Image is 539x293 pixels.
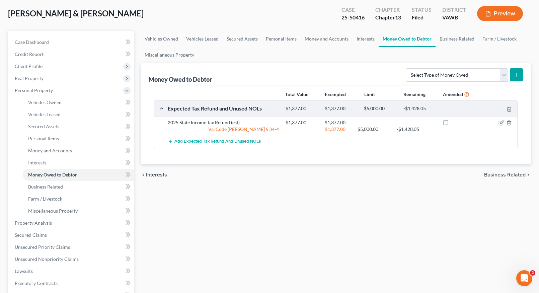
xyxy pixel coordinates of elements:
strong: Remaining [403,91,426,97]
div: Money Owed to Debtor [149,75,213,83]
span: Business Related [484,172,526,177]
div: Expected Tax Refund and Unused NOLs [164,105,282,112]
a: Personal Items [23,133,134,145]
iframe: Intercom live chat [516,270,532,286]
div: $5,000.00 [361,105,400,112]
a: Secured Assets [223,31,262,47]
div: Filed [412,14,432,21]
a: Money Owed to Debtor [379,31,436,47]
i: chevron_right [526,172,531,177]
a: Personal Items [262,31,301,47]
strong: Limit [364,91,375,97]
span: Personal Property [15,87,53,93]
a: Unsecured Nonpriority Claims [9,253,134,265]
a: Money Owed to Debtor [23,169,134,181]
button: chevron_left Interests [141,172,167,177]
span: Property Analysis [15,220,52,226]
span: Interests [28,160,46,165]
div: $1,377.00 [282,119,321,126]
button: Add Expected Tax Refund and Unused NOLs [168,135,261,148]
span: Secured Assets [28,124,59,129]
a: Secured Claims [9,229,134,241]
a: Interests [353,31,379,47]
div: Va. Code [PERSON_NAME] § 34-4 [164,126,282,133]
span: Vehicles Owned [28,99,62,105]
a: Money and Accounts [301,31,353,47]
a: Miscellaneous Property [141,47,198,63]
div: Chapter [375,14,401,21]
div: VAWB [442,14,466,21]
div: -$1,428.05 [400,105,439,112]
span: Unsecured Priority Claims [15,244,70,250]
a: Farm / Livestock [478,31,521,47]
a: Business Related [23,181,134,193]
div: $5,000.00 [354,126,393,133]
div: District [442,6,466,14]
button: Business Related chevron_right [484,172,531,177]
a: Case Dashboard [9,36,134,48]
a: Miscellaneous Property [23,205,134,217]
button: Preview [477,6,523,21]
span: Client Profile [15,63,43,69]
span: Lawsuits [15,268,33,274]
a: Credit Report [9,48,134,60]
span: Personal Items [28,136,59,141]
a: Executory Contracts [9,277,134,289]
a: Unsecured Priority Claims [9,241,134,253]
span: Unsecured Nonpriority Claims [15,256,79,262]
strong: Amended [443,91,463,97]
a: Vehicles Owned [141,31,182,47]
a: Vehicles Leased [23,108,134,121]
i: chevron_left [141,172,146,177]
div: Case [341,6,365,14]
div: $1,377.00 [321,126,354,133]
span: Add Expected Tax Refund and Unused NOLs [174,139,261,144]
span: Interests [146,172,167,177]
span: Case Dashboard [15,39,49,45]
span: [PERSON_NAME] & [PERSON_NAME] [8,8,144,18]
strong: Exempted [325,91,346,97]
span: Miscellaneous Property [28,208,78,214]
span: Executory Contracts [15,280,58,286]
span: Credit Report [15,51,44,57]
a: Business Related [436,31,478,47]
span: 13 [395,14,401,20]
span: 2 [530,270,535,276]
a: Interests [23,157,134,169]
span: Money Owed to Debtor [28,172,77,177]
span: Business Related [28,184,63,190]
div: -$1,428.05 [393,126,433,133]
span: Vehicles Leased [28,112,61,117]
a: Property Analysis [9,217,134,229]
a: Vehicles Owned [23,96,134,108]
div: $1,377.00 [321,119,361,126]
div: $1,377.00 [282,105,321,112]
a: Farm / Livestock [23,193,134,205]
div: Status [412,6,432,14]
div: 25-50416 [341,14,365,21]
div: Chapter [375,6,401,14]
span: Real Property [15,75,44,81]
a: Money and Accounts [23,145,134,157]
span: Secured Claims [15,232,47,238]
a: Vehicles Leased [182,31,223,47]
span: Money and Accounts [28,148,72,153]
a: Lawsuits [9,265,134,277]
strong: Total Value [285,91,308,97]
div: 2025 State Income Tax Refund (est) [164,119,282,126]
span: Farm / Livestock [28,196,62,202]
div: $1,377.00 [321,105,361,112]
a: Secured Assets [23,121,134,133]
